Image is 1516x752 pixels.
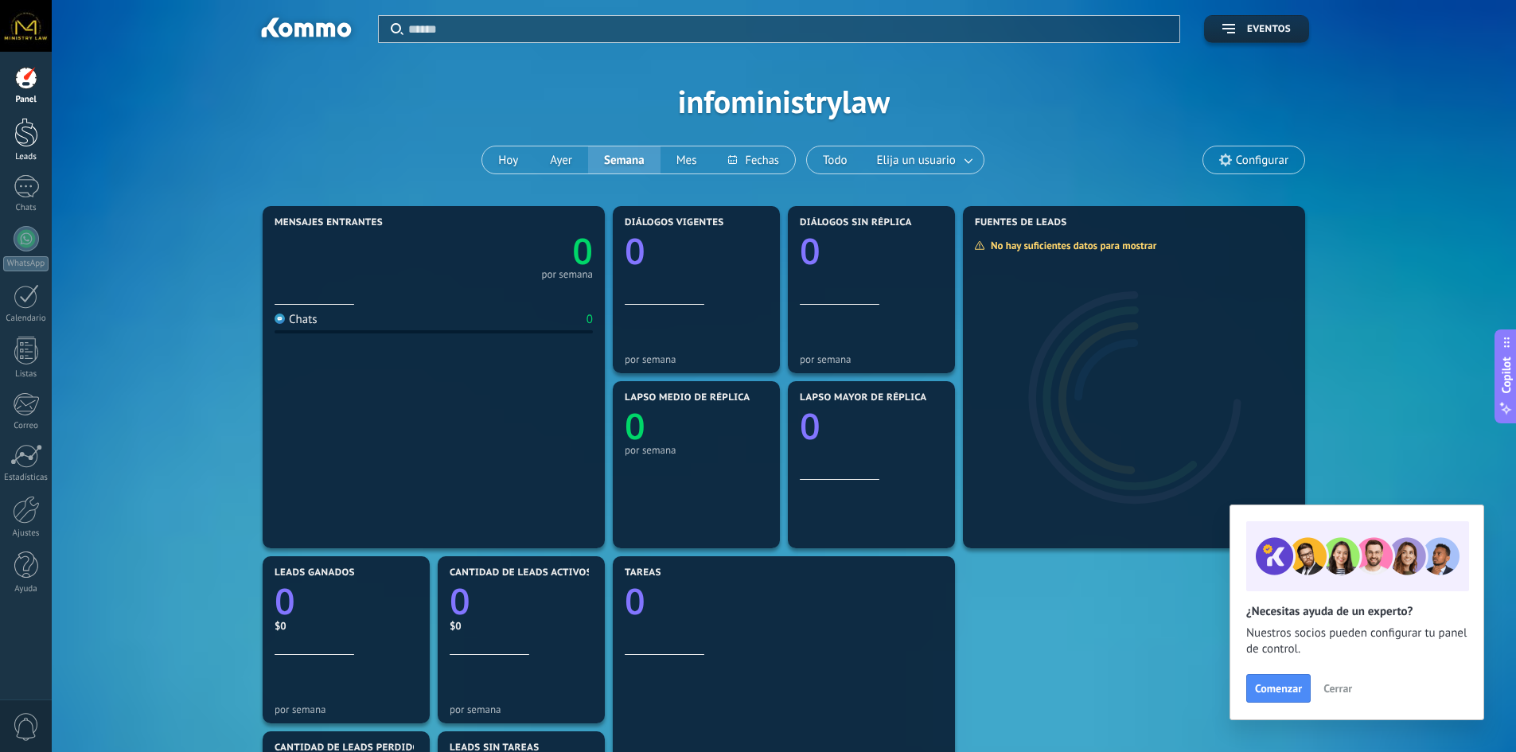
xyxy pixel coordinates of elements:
div: Panel [3,95,49,105]
span: Eventos [1247,24,1291,35]
h2: ¿Necesitas ayuda de un experto? [1246,604,1467,619]
div: por semana [800,353,943,365]
a: 0 [625,577,943,625]
div: Ajustes [3,528,49,539]
button: Comenzar [1246,674,1311,703]
span: Elija un usuario [874,150,959,171]
div: por semana [625,444,768,456]
div: por semana [541,271,593,279]
span: Tareas [625,567,661,579]
span: Nuestros socios pueden configurar tu panel de control. [1246,625,1467,657]
div: Chats [3,203,49,213]
a: 0 [275,577,418,625]
div: No hay suficientes datos para mostrar [974,239,1167,252]
a: 0 [450,577,593,625]
span: Lapso medio de réplica [625,392,750,403]
span: Copilot [1498,357,1514,393]
span: Diálogos sin réplica [800,217,912,228]
button: Hoy [482,146,534,173]
a: 0 [434,227,593,275]
div: Calendario [3,314,49,324]
span: Diálogos vigentes [625,217,724,228]
button: Todo [807,146,863,173]
div: Ayuda [3,584,49,594]
text: 0 [450,577,470,625]
span: Cantidad de leads activos [450,567,592,579]
span: Mensajes entrantes [275,217,383,228]
div: por semana [450,703,593,715]
text: 0 [572,227,593,275]
text: 0 [625,577,645,625]
div: WhatsApp [3,256,49,271]
button: Elija un usuario [863,146,984,173]
img: Chats [275,314,285,324]
div: $0 [275,619,418,633]
span: Fuentes de leads [975,217,1067,228]
span: Comenzar [1255,683,1302,694]
text: 0 [625,402,645,450]
div: Leads [3,152,49,162]
text: 0 [275,577,295,625]
div: Chats [275,312,318,327]
div: Correo [3,421,49,431]
div: 0 [587,312,593,327]
span: Cerrar [1323,683,1352,694]
div: $0 [450,619,593,633]
div: por semana [275,703,418,715]
text: 0 [625,227,645,275]
div: Estadísticas [3,473,49,483]
div: por semana [625,353,768,365]
div: Listas [3,369,49,380]
text: 0 [800,402,820,450]
text: 0 [800,227,820,275]
button: Ayer [534,146,588,173]
button: Semana [588,146,661,173]
span: Configurar [1236,154,1288,167]
button: Eventos [1204,15,1309,43]
button: Mes [661,146,713,173]
span: Lapso mayor de réplica [800,392,926,403]
span: Leads ganados [275,567,355,579]
button: Fechas [712,146,794,173]
button: Cerrar [1316,676,1359,700]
